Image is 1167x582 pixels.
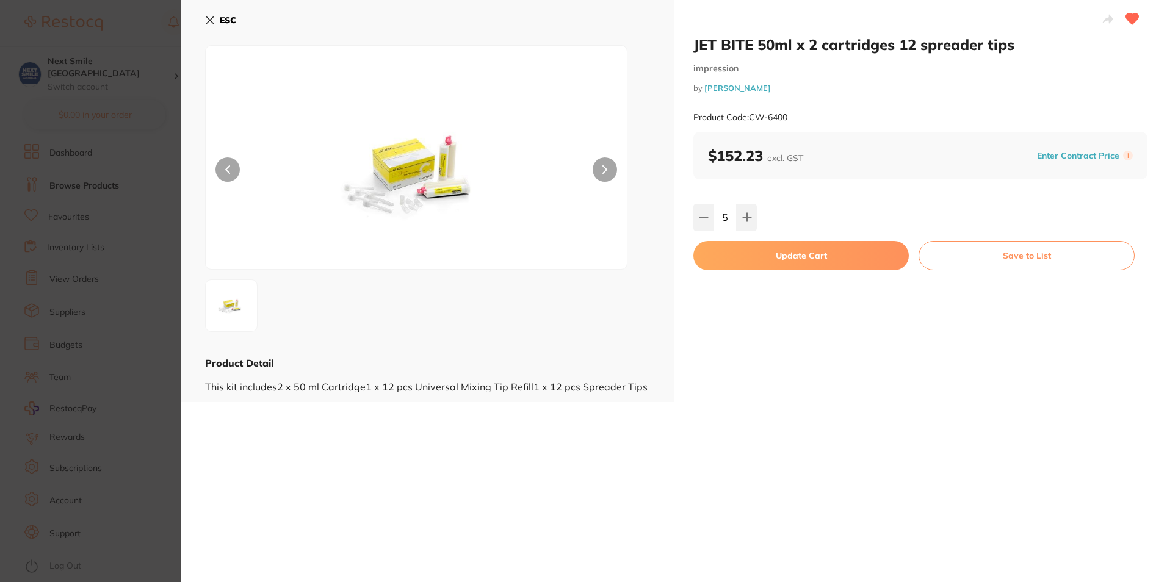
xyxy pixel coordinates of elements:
[205,10,236,31] button: ESC
[290,76,543,269] img: aXRlLmpwZw
[220,15,236,26] b: ESC
[1123,151,1133,160] label: i
[704,83,771,93] a: [PERSON_NAME]
[693,241,909,270] button: Update Cart
[767,153,803,163] span: excl. GST
[693,84,1147,93] small: by
[693,35,1147,54] h2: JET BITE 50ml x 2 cartridges 12 spreader tips
[209,284,253,328] img: aXRlLmpwZw
[205,357,273,369] b: Product Detail
[693,63,1147,74] small: impression
[919,241,1135,270] button: Save to List
[1033,150,1123,162] button: Enter Contract Price
[693,112,787,123] small: Product Code: CW-6400
[205,370,649,392] div: This kit includes2 x 50 ml Cartridge1 x 12 pcs Universal Mixing Tip Refill1 x 12 pcs Spreader Tips
[708,146,803,165] b: $152.23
